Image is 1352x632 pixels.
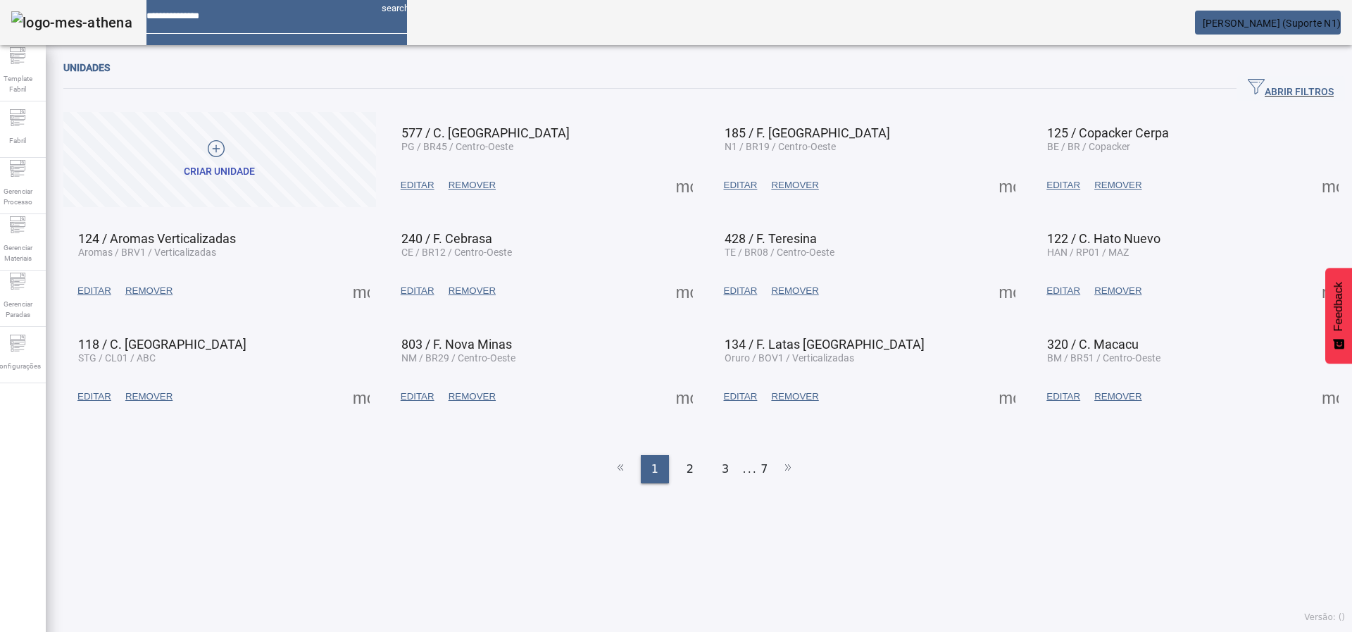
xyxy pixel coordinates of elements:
span: 134 / F. Latas [GEOGRAPHIC_DATA] [725,337,925,352]
span: Versão: () [1304,612,1345,622]
button: REMOVER [118,384,180,409]
span: EDITAR [724,178,758,192]
span: REMOVER [1094,284,1141,298]
button: EDITAR [1039,278,1087,304]
button: Mais [994,278,1020,304]
span: 240 / F. Cebrasa [401,231,492,246]
span: EDITAR [401,284,434,298]
span: 428 / F. Teresina [725,231,817,246]
span: REMOVER [449,284,496,298]
span: 3 [722,461,729,478]
span: Feedback [1332,282,1345,331]
button: Mais [672,173,697,198]
span: REMOVER [771,178,818,192]
button: REMOVER [764,173,825,198]
span: REMOVER [771,390,818,404]
button: EDITAR [394,173,442,198]
span: Fabril [5,131,30,150]
button: EDITAR [394,278,442,304]
button: Mais [349,384,374,409]
button: EDITAR [717,278,765,304]
span: 122 / C. Hato Nuevo [1047,231,1160,246]
button: Mais [1317,278,1343,304]
span: TE / BR08 / Centro-Oeste [725,247,834,258]
span: 803 / F. Nova Minas [401,337,512,352]
span: EDITAR [401,178,434,192]
span: REMOVER [125,284,173,298]
button: Feedback - Mostrar pesquisa [1325,268,1352,364]
span: PG / BR45 / Centro-Oeste [401,141,513,152]
span: REMOVER [771,284,818,298]
span: 125 / Copacker Cerpa [1047,125,1169,140]
button: Mais [994,173,1020,198]
span: Aromas / BRV1 / Verticalizadas [78,247,216,258]
button: EDITAR [1039,384,1087,409]
span: EDITAR [724,284,758,298]
span: [PERSON_NAME] (Suporte N1) [1203,18,1341,29]
button: Mais [349,278,374,304]
button: REMOVER [764,384,825,409]
button: Mais [672,278,697,304]
span: REMOVER [449,390,496,404]
span: NM / BR29 / Centro-Oeste [401,352,515,364]
span: 185 / F. [GEOGRAPHIC_DATA] [725,125,890,140]
li: ... [743,455,757,483]
button: REMOVER [442,384,503,409]
button: REMOVER [1087,278,1148,304]
button: REMOVER [442,278,503,304]
button: Mais [672,384,697,409]
button: EDITAR [70,278,118,304]
span: 118 / C. [GEOGRAPHIC_DATA] [78,337,246,352]
span: REMOVER [1094,178,1141,192]
span: Unidades [63,62,110,73]
span: 320 / C. Macacu [1047,337,1139,352]
span: EDITAR [1046,284,1080,298]
button: EDITAR [717,384,765,409]
button: Mais [1317,173,1343,198]
button: Mais [1317,384,1343,409]
span: EDITAR [724,390,758,404]
span: ABRIR FILTROS [1248,78,1334,99]
button: EDITAR [1039,173,1087,198]
button: REMOVER [118,278,180,304]
button: REMOVER [1087,384,1148,409]
button: Criar unidade [63,112,376,207]
button: REMOVER [442,173,503,198]
span: EDITAR [401,390,434,404]
span: STG / CL01 / ABC [78,352,156,364]
button: ABRIR FILTROS [1237,76,1345,101]
span: CE / BR12 / Centro-Oeste [401,247,512,258]
span: N1 / BR19 / Centro-Oeste [725,141,836,152]
button: EDITAR [717,173,765,198]
span: EDITAR [77,284,111,298]
span: 577 / C. [GEOGRAPHIC_DATA] [401,125,570,140]
button: EDITAR [70,384,118,409]
button: REMOVER [764,278,825,304]
span: EDITAR [1046,178,1080,192]
button: Mais [994,384,1020,409]
span: BE / BR / Copacker [1047,141,1130,152]
button: EDITAR [394,384,442,409]
span: REMOVER [449,178,496,192]
span: 124 / Aromas Verticalizadas [78,231,236,246]
span: REMOVER [125,390,173,404]
span: EDITAR [1046,390,1080,404]
span: EDITAR [77,390,111,404]
button: REMOVER [1087,173,1148,198]
span: HAN / RP01 / MAZ [1047,247,1129,258]
span: 2 [687,461,694,478]
div: Criar unidade [184,165,255,179]
span: BM / BR51 / Centro-Oeste [1047,352,1160,364]
li: 7 [760,455,768,483]
span: REMOVER [1094,390,1141,404]
img: logo-mes-athena [11,11,132,34]
span: Oruro / BOV1 / Verticalizadas [725,352,854,364]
